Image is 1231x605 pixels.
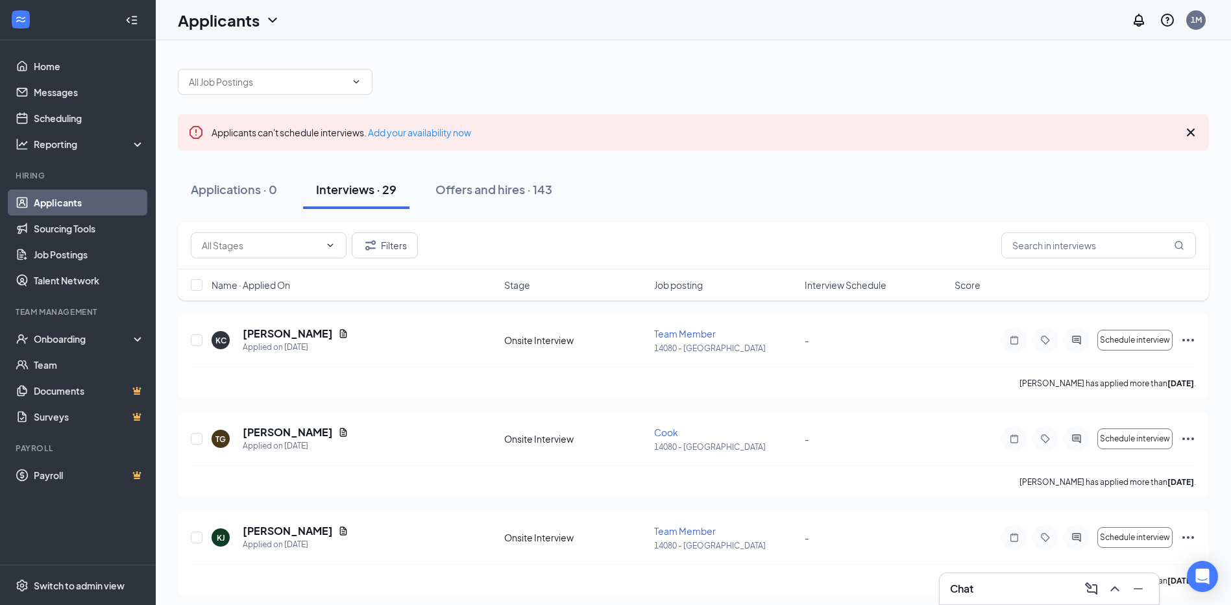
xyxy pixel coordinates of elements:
span: Name · Applied On [212,278,290,291]
a: Team [34,352,145,378]
h5: [PERSON_NAME] [243,524,333,538]
svg: Cross [1183,125,1199,140]
div: Onboarding [34,332,134,345]
a: Home [34,53,145,79]
a: Job Postings [34,241,145,267]
div: KC [215,335,226,346]
div: Applied on [DATE] [243,538,348,551]
div: Interviews · 29 [316,181,396,197]
button: Schedule interview [1097,330,1173,351]
div: KJ [217,532,225,543]
input: All Job Postings [189,75,346,89]
span: Cook [654,426,678,438]
button: ComposeMessage [1081,578,1102,599]
button: Filter Filters [352,232,418,258]
svg: ActiveChat [1069,335,1084,345]
svg: Notifications [1131,12,1147,28]
span: - [805,433,809,445]
svg: WorkstreamLogo [14,13,27,26]
span: - [805,334,809,346]
svg: QuestionInfo [1160,12,1175,28]
span: Schedule interview [1100,336,1170,345]
svg: Note [1006,434,1022,444]
span: Score [955,278,981,291]
h1: Applicants [178,9,260,31]
span: Job posting [654,278,703,291]
a: Applicants [34,190,145,216]
div: Applied on [DATE] [243,341,348,354]
button: Schedule interview [1097,428,1173,449]
svg: Ellipses [1180,431,1196,447]
b: [DATE] [1167,477,1194,487]
svg: Note [1006,532,1022,543]
svg: ChevronDown [325,240,335,251]
a: Add your availability now [368,127,471,138]
span: Stage [504,278,530,291]
svg: Tag [1038,434,1053,444]
svg: Settings [16,579,29,592]
svg: Tag [1038,335,1053,345]
div: Applications · 0 [191,181,277,197]
svg: ChevronDown [265,12,280,28]
span: Team Member [654,328,716,340]
a: Sourcing Tools [34,216,145,241]
a: Scheduling [34,105,145,131]
div: Open Intercom Messenger [1187,561,1218,592]
h5: [PERSON_NAME] [243,327,333,341]
b: [DATE] [1167,378,1194,388]
span: Schedule interview [1100,434,1170,443]
p: 14080 - [GEOGRAPHIC_DATA] [654,540,796,551]
div: Onsite Interview [504,334,646,347]
button: ChevronUp [1104,578,1125,599]
svg: MagnifyingGlass [1174,240,1184,251]
h5: [PERSON_NAME] [243,425,333,439]
span: Team Member [654,525,716,537]
b: [DATE] [1167,576,1194,586]
a: Talent Network [34,267,145,293]
svg: Ellipses [1180,332,1196,348]
svg: Error [188,125,204,140]
p: 14080 - [GEOGRAPHIC_DATA] [654,343,796,354]
svg: Document [338,328,348,339]
span: Schedule interview [1100,533,1170,542]
div: TG [215,434,226,445]
div: Team Management [16,306,142,317]
input: Search in interviews [1001,232,1196,258]
p: [PERSON_NAME] has applied more than . [1019,476,1196,488]
p: 14080 - [GEOGRAPHIC_DATA] [654,441,796,452]
p: [PERSON_NAME] has applied more than . [1019,378,1196,389]
svg: Document [338,526,348,536]
svg: Minimize [1130,581,1146,597]
svg: Collapse [125,14,138,27]
svg: ActiveChat [1069,434,1084,444]
svg: Note [1006,335,1022,345]
button: Schedule interview [1097,527,1173,548]
svg: ChevronUp [1107,581,1123,597]
div: Applied on [DATE] [243,439,348,452]
a: Messages [34,79,145,105]
div: Offers and hires · 143 [435,181,552,197]
a: SurveysCrown [34,404,145,430]
svg: Tag [1038,532,1053,543]
div: Onsite Interview [504,531,646,544]
svg: ComposeMessage [1084,581,1099,597]
svg: ActiveChat [1069,532,1084,543]
div: Onsite Interview [504,432,646,445]
a: PayrollCrown [34,462,145,488]
div: Switch to admin view [34,579,125,592]
svg: ChevronDown [351,77,361,87]
svg: Filter [363,238,378,253]
span: Applicants can't schedule interviews. [212,127,471,138]
div: 1M [1191,14,1202,25]
div: Payroll [16,443,142,454]
div: Hiring [16,170,142,181]
svg: Analysis [16,138,29,151]
div: Reporting [34,138,145,151]
button: Minimize [1128,578,1149,599]
input: All Stages [202,238,320,253]
svg: UserCheck [16,332,29,345]
svg: Ellipses [1180,530,1196,545]
span: - [805,532,809,543]
svg: Document [338,427,348,438]
span: Interview Schedule [805,278,886,291]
